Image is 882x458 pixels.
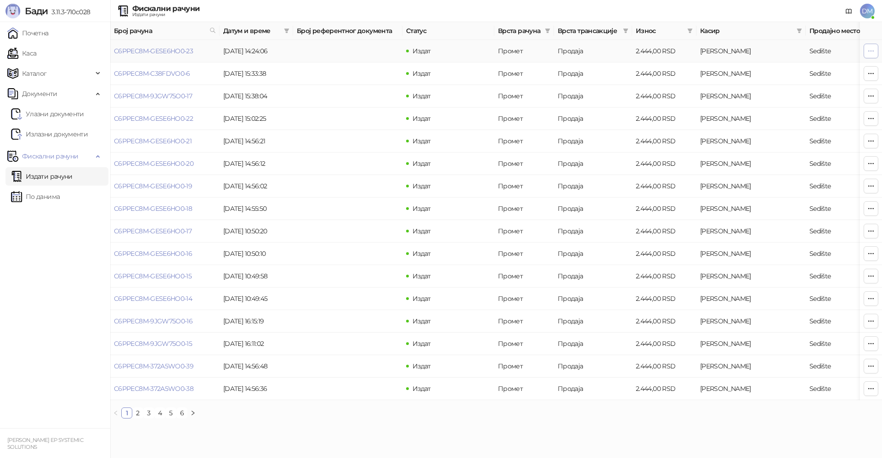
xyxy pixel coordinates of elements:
[696,175,806,198] td: Darko Marković
[413,69,431,78] span: Издат
[696,288,806,310] td: Darko Marković
[413,204,431,213] span: Издат
[114,272,192,280] a: C6PPEC8M-GESE6HO0-15
[696,22,806,40] th: Касир
[133,408,143,418] a: 2
[110,85,220,107] td: C6PPEC8M-9JGW75O0-17
[700,26,793,36] span: Касир
[494,175,554,198] td: Промет
[282,24,291,38] span: filter
[176,407,187,418] li: 6
[220,198,293,220] td: [DATE] 14:55:50
[632,265,696,288] td: 2.444,00 RSD
[114,137,192,145] a: C6PPEC8M-GESE6HO0-21
[554,333,632,355] td: Продаја
[110,40,220,62] td: C6PPEC8M-GESE6HO0-23
[177,408,187,418] a: 6
[413,339,431,348] span: Издат
[696,333,806,355] td: Darko Marković
[413,227,431,235] span: Издат
[220,355,293,378] td: [DATE] 14:56:48
[220,310,293,333] td: [DATE] 16:15:19
[554,107,632,130] td: Продаја
[114,384,193,393] a: C6PPEC8M-372A5WO0-38
[632,107,696,130] td: 2.444,00 RSD
[220,265,293,288] td: [DATE] 10:49:58
[11,105,84,123] a: Ulazni dokumentiУлазни документи
[220,220,293,243] td: [DATE] 10:50:20
[494,243,554,265] td: Промет
[220,333,293,355] td: [DATE] 16:11:02
[114,339,192,348] a: C6PPEC8M-9JGW75O0-15
[110,22,220,40] th: Број рачуна
[632,220,696,243] td: 2.444,00 RSD
[114,204,192,213] a: C6PPEC8M-GESE6HO0-18
[220,85,293,107] td: [DATE] 15:38:04
[494,355,554,378] td: Промет
[22,85,57,103] span: Документи
[696,40,806,62] td: Darko Marković
[632,198,696,220] td: 2.444,00 RSD
[696,220,806,243] td: Darko Marković
[413,137,431,145] span: Издат
[621,24,630,38] span: filter
[413,362,431,370] span: Издат
[110,198,220,220] td: C6PPEC8M-GESE6HO0-18
[144,408,154,418] a: 3
[498,26,541,36] span: Врста рачуна
[11,187,60,206] a: По данима
[494,107,554,130] td: Промет
[413,114,431,123] span: Издат
[797,28,802,34] span: filter
[494,198,554,220] td: Промет
[696,62,806,85] td: Darko Marković
[132,407,143,418] li: 2
[110,243,220,265] td: C6PPEC8M-GESE6HO0-16
[632,175,696,198] td: 2.444,00 RSD
[110,265,220,288] td: C6PPEC8M-GESE6HO0-15
[22,64,47,83] span: Каталог
[413,272,431,280] span: Издат
[22,147,78,165] span: Фискални рачуни
[632,310,696,333] td: 2.444,00 RSD
[554,310,632,333] td: Продаја
[494,310,554,333] td: Промет
[632,378,696,400] td: 2.444,00 RSD
[554,40,632,62] td: Продаја
[696,378,806,400] td: Darko Marković
[25,6,48,17] span: Бади
[554,130,632,153] td: Продаја
[11,125,88,143] a: Излазни документи
[413,317,431,325] span: Издат
[132,5,199,12] div: Фискални рачуни
[48,8,90,16] span: 3.11.3-710c028
[632,355,696,378] td: 2.444,00 RSD
[284,28,289,34] span: filter
[7,437,83,450] small: [PERSON_NAME] EP SYSTEMIC SOLUTIONS
[114,227,192,235] a: C6PPEC8M-GESE6HO0-17
[554,62,632,85] td: Продаја
[110,220,220,243] td: C6PPEC8M-GESE6HO0-17
[696,107,806,130] td: Darko Marković
[494,153,554,175] td: Промет
[696,243,806,265] td: Darko Marković
[220,130,293,153] td: [DATE] 14:56:21
[114,249,192,258] a: C6PPEC8M-GESE6HO0-16
[402,22,494,40] th: Статус
[220,107,293,130] td: [DATE] 15:02:25
[7,24,49,42] a: Почетна
[696,85,806,107] td: Darko Marković
[220,288,293,310] td: [DATE] 10:49:45
[554,220,632,243] td: Продаја
[114,159,193,168] a: C6PPEC8M-GESE6HO0-20
[114,182,192,190] a: C6PPEC8M-GESE6HO0-19
[554,175,632,198] td: Продаја
[554,22,632,40] th: Врста трансакције
[554,198,632,220] td: Продаја
[110,288,220,310] td: C6PPEC8M-GESE6HO0-14
[166,408,176,418] a: 5
[6,4,20,18] img: Logo
[494,62,554,85] td: Промет
[165,407,176,418] li: 5
[632,62,696,85] td: 2.444,00 RSD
